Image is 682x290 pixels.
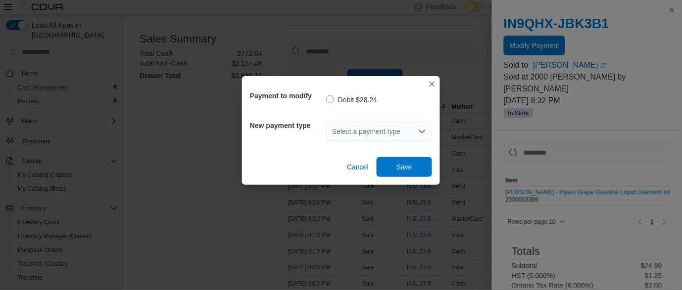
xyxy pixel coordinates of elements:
[347,162,369,172] span: Cancel
[426,78,438,90] button: Closes this modal window
[250,116,324,135] h5: New payment type
[377,157,432,177] button: Save
[396,162,412,172] span: Save
[418,127,426,135] button: Open list of options
[343,157,373,177] button: Cancel
[332,125,333,137] input: Accessible screen reader label
[250,86,324,106] h5: Payment to modify
[326,94,377,106] label: Debit $28.24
